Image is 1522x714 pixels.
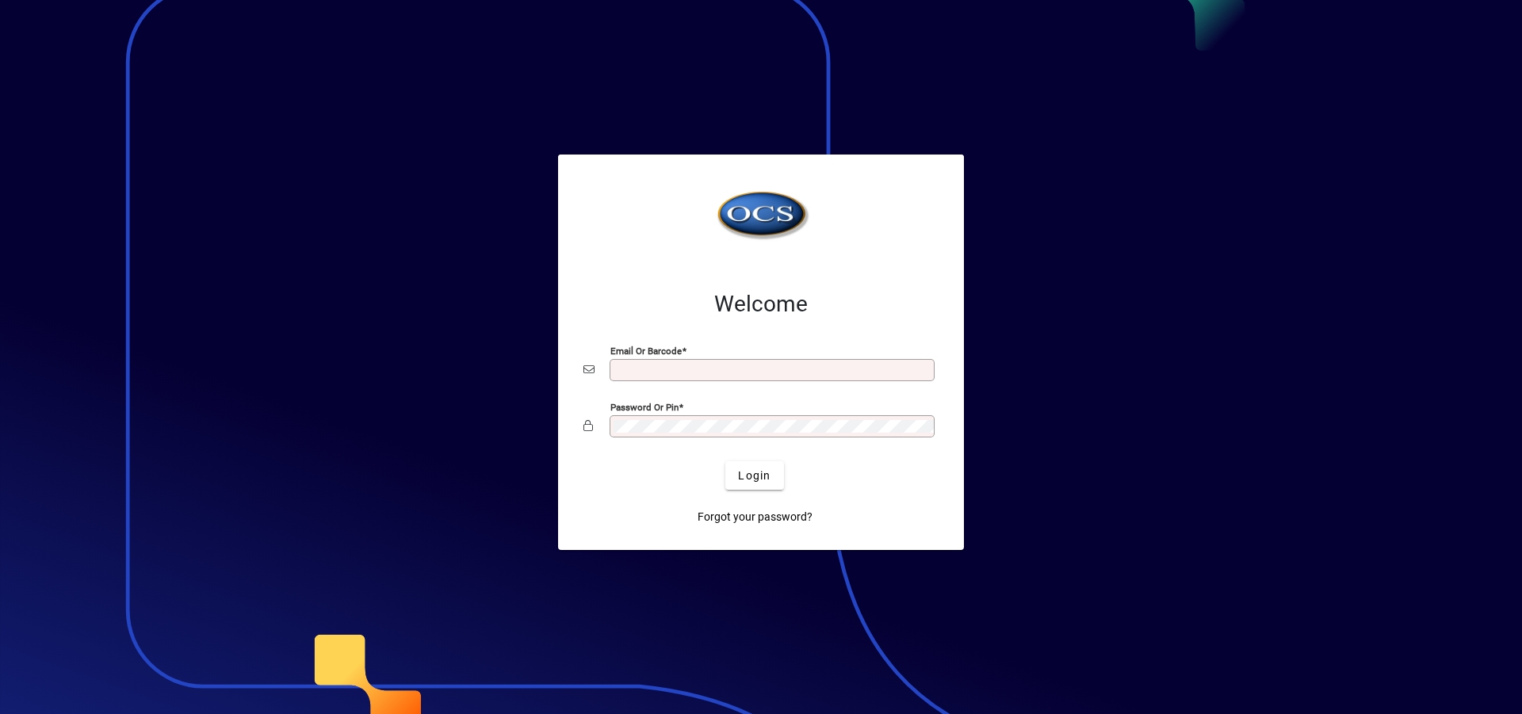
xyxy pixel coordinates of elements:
h2: Welcome [583,291,939,318]
button: Login [725,461,783,490]
span: Forgot your password? [698,509,813,525]
mat-label: Password or Pin [610,402,679,413]
a: Forgot your password? [691,502,819,531]
span: Login [738,468,771,484]
mat-label: Email or Barcode [610,346,682,357]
